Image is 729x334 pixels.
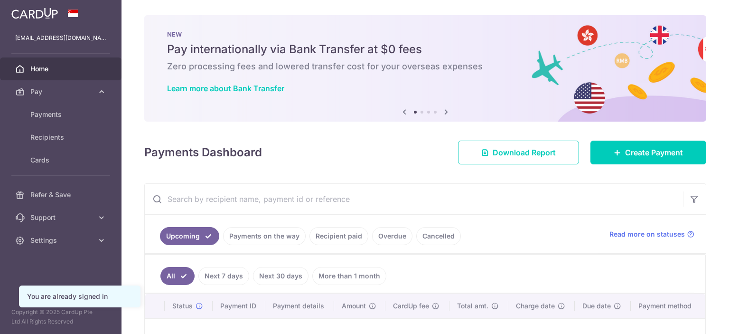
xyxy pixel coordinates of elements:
span: CardUp fee [393,301,429,311]
a: Cancelled [416,227,461,245]
th: Payment method [631,294,705,318]
a: Recipient paid [309,227,368,245]
a: All [160,267,195,285]
h5: Pay internationally via Bank Transfer at $0 fees [167,42,683,57]
span: Home [30,64,93,74]
th: Payment details [265,294,334,318]
span: Amount [342,301,366,311]
h6: Zero processing fees and lowered transfer cost for your overseas expenses [167,61,683,72]
a: Overdue [372,227,412,245]
span: Settings [30,236,93,245]
a: Download Report [458,141,579,164]
h4: Payments Dashboard [144,144,262,161]
span: Recipients [30,133,93,142]
a: Create Payment [590,141,706,164]
th: Payment ID [213,294,266,318]
div: You are already signed in [27,292,132,301]
span: Cards [30,155,93,165]
span: Total amt. [457,301,488,311]
a: More than 1 month [312,267,386,285]
input: Search by recipient name, payment id or reference [145,184,683,214]
img: Bank transfer banner [144,15,706,122]
span: Read more on statuses [609,229,685,239]
a: Upcoming [160,227,219,245]
span: Support [30,213,93,222]
span: Refer & Save [30,190,93,200]
span: Due date [582,301,611,311]
img: CardUp [11,8,58,19]
span: Charge date [516,301,555,311]
a: Read more on statuses [609,229,694,239]
span: Pay [30,87,93,96]
a: Next 30 days [253,267,308,285]
p: [EMAIL_ADDRESS][DOMAIN_NAME] [15,33,106,43]
p: NEW [167,30,683,38]
a: Payments on the way [223,227,306,245]
span: Status [172,301,193,311]
span: Payments [30,110,93,119]
a: Learn more about Bank Transfer [167,84,284,93]
span: Create Payment [625,147,683,158]
span: Download Report [493,147,556,158]
a: Next 7 days [198,267,249,285]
